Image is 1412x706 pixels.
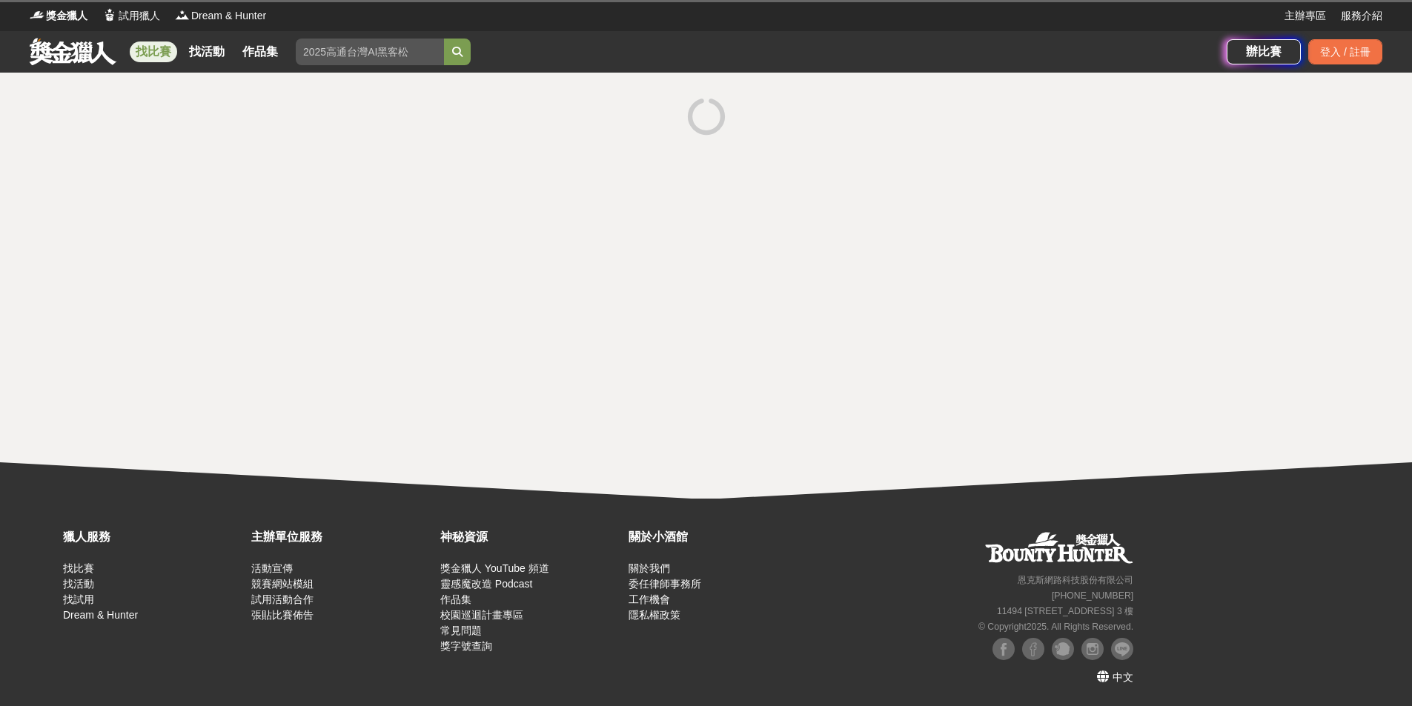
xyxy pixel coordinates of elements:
a: 關於我們 [629,562,670,574]
a: 作品集 [236,41,284,62]
a: Dream & Hunter [63,609,138,621]
a: 委任律師事務所 [629,578,701,590]
a: 找比賽 [63,562,94,574]
img: Facebook [992,638,1015,660]
img: Instagram [1081,638,1104,660]
small: [PHONE_NUMBER] [1052,590,1133,601]
a: Logo獎金獵人 [30,8,87,24]
a: 張貼比賽佈告 [251,609,314,621]
div: 神秘資源 [440,528,621,546]
small: 11494 [STREET_ADDRESS] 3 樓 [997,606,1133,616]
a: 獎字號查詢 [440,640,492,652]
span: 試用獵人 [119,8,160,24]
a: 活動宣傳 [251,562,293,574]
a: 辦比賽 [1227,39,1301,64]
small: 恩克斯網路科技股份有限公司 [1018,575,1133,585]
div: 獵人服務 [63,528,244,546]
a: 服務介紹 [1341,8,1382,24]
span: 獎金獵人 [46,8,87,24]
a: 競賽網站模組 [251,578,314,590]
a: 靈感魔改造 Podcast [440,578,532,590]
a: 找試用 [63,593,94,605]
img: Logo [175,7,190,22]
a: 獎金獵人 YouTube 頻道 [440,562,549,574]
a: 主辦專區 [1285,8,1326,24]
a: 校園巡迴計畫專區 [440,609,523,621]
img: Logo [102,7,117,22]
a: 作品集 [440,593,471,605]
div: 主辦單位服務 [251,528,432,546]
a: 找活動 [183,41,231,62]
a: LogoDream & Hunter [175,8,266,24]
span: Dream & Hunter [191,8,266,24]
div: 登入 / 註冊 [1308,39,1382,64]
a: Logo試用獵人 [102,8,160,24]
small: © Copyright 2025 . All Rights Reserved. [978,622,1133,632]
a: 隱私權政策 [629,609,680,621]
input: 2025高通台灣AI黑客松 [296,39,444,65]
a: 找比賽 [130,41,177,62]
img: Facebook [1022,638,1044,660]
img: Logo [30,7,44,22]
a: 試用活動合作 [251,593,314,605]
img: Plurk [1052,638,1074,660]
a: 工作機會 [629,593,670,605]
img: LINE [1111,638,1133,660]
span: 中文 [1113,671,1133,683]
a: 找活動 [63,578,94,590]
a: 常見問題 [440,625,482,636]
div: 關於小酒館 [629,528,809,546]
